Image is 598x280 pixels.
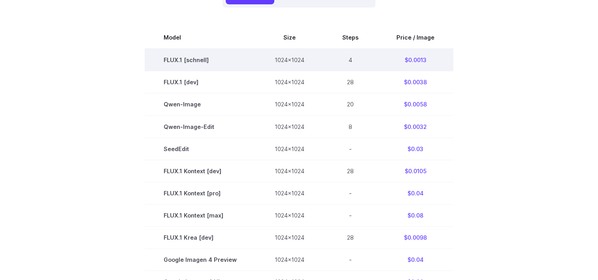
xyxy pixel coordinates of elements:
[256,160,323,182] td: 1024x1024
[323,71,377,93] td: 28
[377,26,453,49] th: Price / Image
[145,115,256,138] td: Qwen-Image-Edit
[145,226,256,248] td: FLUX.1 Krea [dev]
[256,182,323,204] td: 1024x1024
[323,182,377,204] td: -
[145,49,256,71] td: FLUX.1 [schnell]
[323,26,377,49] th: Steps
[323,160,377,182] td: 28
[256,115,323,138] td: 1024x1024
[377,71,453,93] td: $0.0038
[377,182,453,204] td: $0.04
[145,248,256,271] td: Google Imagen 4 Preview
[377,226,453,248] td: $0.0098
[323,138,377,160] td: -
[377,49,453,71] td: $0.0013
[145,160,256,182] td: FLUX.1 Kontext [dev]
[377,138,453,160] td: $0.03
[145,93,256,115] td: Qwen-Image
[323,226,377,248] td: 28
[145,204,256,226] td: FLUX.1 Kontext [max]
[256,49,323,71] td: 1024x1024
[145,26,256,49] th: Model
[256,93,323,115] td: 1024x1024
[323,115,377,138] td: 8
[323,248,377,271] td: -
[323,93,377,115] td: 20
[377,160,453,182] td: $0.0105
[256,138,323,160] td: 1024x1024
[256,226,323,248] td: 1024x1024
[323,49,377,71] td: 4
[377,93,453,115] td: $0.0058
[256,248,323,271] td: 1024x1024
[377,115,453,138] td: $0.0032
[256,71,323,93] td: 1024x1024
[145,182,256,204] td: FLUX.1 Kontext [pro]
[145,71,256,93] td: FLUX.1 [dev]
[377,204,453,226] td: $0.08
[256,26,323,49] th: Size
[323,204,377,226] td: -
[145,138,256,160] td: SeedEdit
[256,204,323,226] td: 1024x1024
[377,248,453,271] td: $0.04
